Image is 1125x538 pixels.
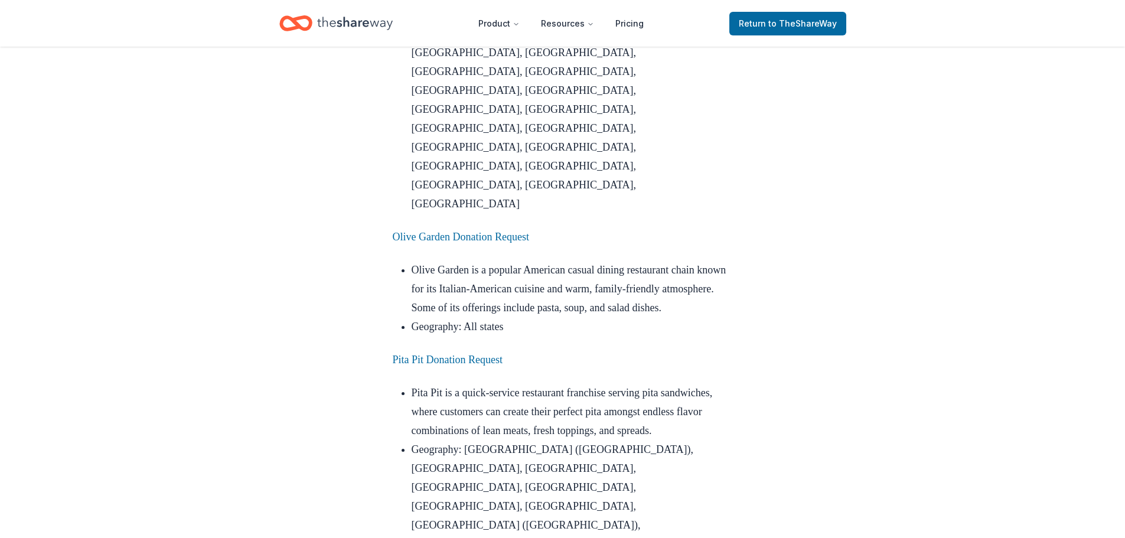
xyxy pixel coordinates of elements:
li: Olive Garden is a popular American casual dining restaurant chain known for its Italian-American ... [412,260,733,317]
button: Product [469,12,529,35]
button: Resources [531,12,604,35]
span: to TheShareWay [768,18,837,28]
a: Pita Pit Donation Request [393,354,503,366]
span: Return [739,17,837,31]
a: Pricing [606,12,653,35]
nav: Main [469,9,653,37]
a: Olive Garden Donation Request [393,231,529,243]
a: Returnto TheShareWay [729,12,846,35]
a: Home [279,9,393,37]
li: Pita Pit is a quick-service restaurant franchise serving pita sandwiches, where customers can cre... [412,383,733,440]
li: Geography: All states [412,317,733,336]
